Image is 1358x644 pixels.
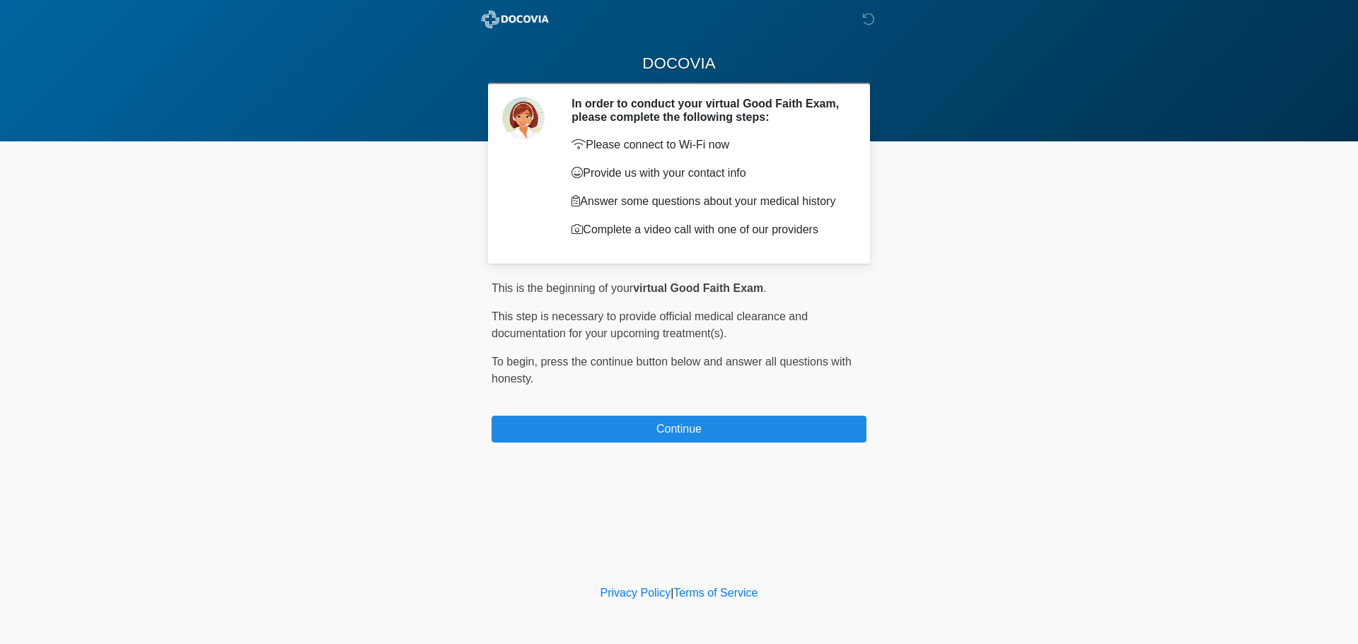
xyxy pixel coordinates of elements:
[481,51,877,77] h1: DOCOVIA
[671,587,673,599] a: |
[477,11,553,28] img: ABC Med Spa- GFEase Logo
[571,221,845,238] p: Complete a video call with one of our providers
[763,282,766,294] span: .
[492,416,866,443] button: Continue
[673,587,758,599] a: Terms of Service
[571,136,845,153] p: Please connect to Wi-Fi now
[633,282,763,294] strong: virtual Good Faith Exam
[492,282,633,294] span: This is the beginning of your
[571,97,845,124] h2: In order to conduct your virtual Good Faith Exam, please complete the following steps:
[492,356,540,368] span: To begin,
[600,587,671,599] a: Privacy Policy
[502,97,545,139] img: Agent Avatar
[492,356,852,385] span: press the continue button below and answer all questions with honesty.
[571,193,845,210] p: Answer some questions about your medical history
[571,165,845,182] p: Provide us with your contact info
[492,310,808,339] span: This step is necessary to provide official medical clearance and documentation for your upcoming ...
